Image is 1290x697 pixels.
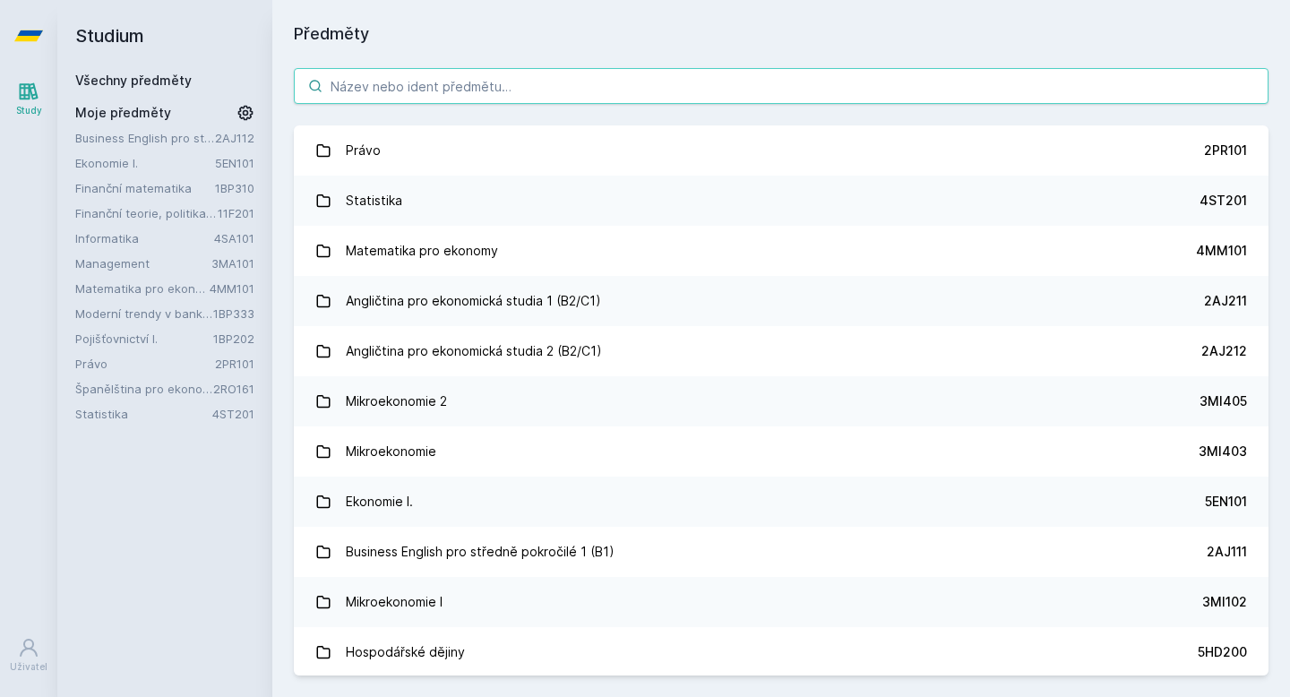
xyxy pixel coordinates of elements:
[294,527,1268,577] a: Business English pro středně pokročilé 1 (B1) 2AJ111
[75,405,212,423] a: Statistika
[212,407,254,421] a: 4ST201
[210,281,254,296] a: 4MM101
[1199,443,1247,460] div: 3MI403
[1200,392,1247,410] div: 3MI405
[213,331,254,346] a: 1BP202
[346,233,498,269] div: Matematika pro ekonomy
[75,380,213,398] a: Španělština pro ekonomy - základní úroveň 1 (A0/A1)
[294,376,1268,426] a: Mikroekonomie 2 3MI405
[346,183,402,219] div: Statistika
[1207,543,1247,561] div: 2AJ111
[1196,242,1247,260] div: 4MM101
[75,104,171,122] span: Moje předměty
[213,382,254,396] a: 2RO161
[218,206,254,220] a: 11F201
[346,634,465,670] div: Hospodářské dějiny
[346,534,615,570] div: Business English pro středně pokročilé 1 (B1)
[294,326,1268,376] a: Angličtina pro ekonomická studia 2 (B2/C1) 2AJ212
[75,305,213,323] a: Moderní trendy v bankovnictví a finančním sektoru (v angličtině)
[75,129,215,147] a: Business English pro středně pokročilé 2 (B1)
[346,484,413,520] div: Ekonomie I.
[294,477,1268,527] a: Ekonomie I. 5EN101
[1201,342,1247,360] div: 2AJ212
[294,176,1268,226] a: Statistika 4ST201
[346,584,443,620] div: Mikroekonomie I
[346,283,601,319] div: Angličtina pro ekonomická studia 1 (B2/C1)
[75,229,214,247] a: Informatika
[1202,593,1247,611] div: 3MI102
[4,628,54,683] a: Uživatel
[346,434,436,469] div: Mikroekonomie
[294,577,1268,627] a: Mikroekonomie I 3MI102
[1198,643,1247,661] div: 5HD200
[294,125,1268,176] a: Právo 2PR101
[1204,292,1247,310] div: 2AJ211
[1205,493,1247,511] div: 5EN101
[346,383,447,419] div: Mikroekonomie 2
[294,627,1268,677] a: Hospodářské dějiny 5HD200
[294,226,1268,276] a: Matematika pro ekonomy 4MM101
[211,256,254,271] a: 3MA101
[1204,142,1247,159] div: 2PR101
[16,104,42,117] div: Study
[294,276,1268,326] a: Angličtina pro ekonomická studia 1 (B2/C1) 2AJ211
[75,154,215,172] a: Ekonomie I.
[75,355,215,373] a: Právo
[215,357,254,371] a: 2PR101
[75,254,211,272] a: Management
[75,204,218,222] a: Finanční teorie, politika a instituce
[213,306,254,321] a: 1BP333
[4,72,54,126] a: Study
[346,333,602,369] div: Angličtina pro ekonomická studia 2 (B2/C1)
[215,156,254,170] a: 5EN101
[75,280,210,297] a: Matematika pro ekonomy
[346,133,381,168] div: Právo
[1200,192,1247,210] div: 4ST201
[75,330,213,348] a: Pojišťovnictví I.
[215,181,254,195] a: 1BP310
[294,22,1268,47] h1: Předměty
[215,131,254,145] a: 2AJ112
[75,179,215,197] a: Finanční matematika
[10,660,47,674] div: Uživatel
[294,68,1268,104] input: Název nebo ident předmětu…
[214,231,254,245] a: 4SA101
[294,426,1268,477] a: Mikroekonomie 3MI403
[75,73,192,88] a: Všechny předměty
